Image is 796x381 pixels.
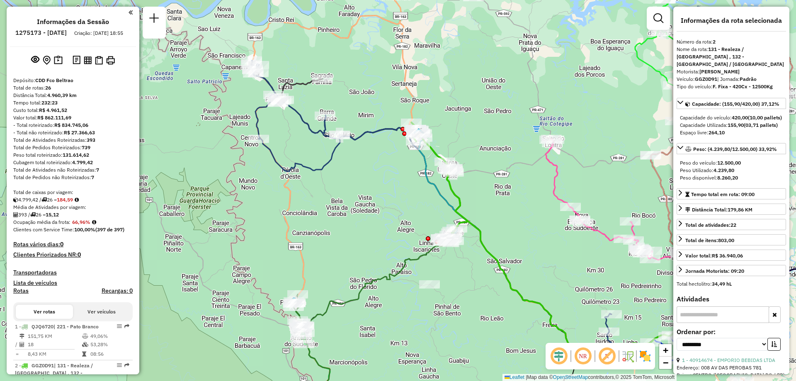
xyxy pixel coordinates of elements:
a: OpenStreetMap [553,374,588,380]
a: Valor total:R$ 36.940,06 [677,250,786,261]
strong: 15,12 [46,211,59,218]
strong: 155,90 [728,122,744,128]
td: 151,75 KM [27,332,82,340]
strong: 26 [45,85,51,91]
span: | [526,374,527,380]
span: Tempo total em rota: 09:00 [691,191,755,197]
button: Centralizar mapa no depósito ou ponto de apoio [41,54,52,67]
div: Valor total: [13,114,133,121]
a: 1 - 40914674 - EMPORIO BEBIDAS LTDA [682,357,775,363]
button: Painel de Sugestão [52,54,64,67]
div: Total de Atividades não Roteirizadas: [13,166,133,174]
button: Logs desbloquear sessão [71,54,82,67]
i: Meta Caixas/viagem: 194,14 Diferença: -9,55 [75,197,79,202]
strong: 0 [78,251,81,258]
h4: Informações da rota selecionada [677,17,786,24]
a: Rotas [13,287,29,294]
div: Map data © contributors,© 2025 TomTom, Microsoft [502,374,677,381]
button: Ver veículos [73,305,130,319]
span: Ocultar deslocamento [549,346,569,366]
span: | 221 - Pato Branco [53,323,99,330]
img: Realeza [413,128,424,138]
strong: 184,59 [57,197,73,203]
strong: 12.500,00 [717,160,741,166]
strong: CDD Fco Beltrao [35,77,73,83]
span: Ocultar NR [573,346,593,366]
i: Total de rotas [41,197,47,202]
strong: 131.614,62 [63,152,89,158]
i: Total de rotas [30,212,36,217]
strong: 232:23 [41,99,58,106]
span: Capacidade: (155,90/420,00) 37,12% [692,101,779,107]
div: Capacidade do veículo: [680,114,783,121]
a: Distância Total:179,86 KM [677,204,786,215]
h4: Lista de veículos [13,279,133,286]
div: 393 / 26 = [13,211,133,218]
h4: Clientes Priorizados NR: [13,251,133,258]
h4: Recargas: 0 [102,287,133,294]
div: Total de Atividades Roteirizadas: [13,136,133,144]
span: | Jornada: [717,76,757,82]
a: Zoom in [659,344,672,357]
a: Exibir filtros [650,10,667,27]
a: Total de atividades:22 [677,219,786,230]
img: Fluxo de ruas [621,349,634,363]
strong: R$ 862.111,69 [37,114,71,121]
button: Visualizar relatório de Roteirização [82,54,93,66]
div: Cubagem total roteirizado: [13,159,133,166]
h6: 1275173 - [DATE] [15,29,67,36]
h4: Transportadoras [13,269,133,276]
i: Total de Atividades [13,212,18,217]
div: Total de Pedidos Roteirizados: [13,144,133,151]
div: Distância Total: [685,206,752,214]
button: Imprimir Rotas [104,54,116,66]
em: Rota exportada [124,324,129,329]
strong: (397 de 397) [95,226,124,233]
span: Ocupação média da frota: [13,219,70,225]
td: 49,06% [90,332,129,340]
div: Peso disponível: [680,174,783,182]
h4: Atividades [677,295,786,303]
em: Opções [117,363,122,368]
div: Peso Utilizado: [680,167,783,174]
strong: 803,00 [718,237,734,243]
a: Clique aqui para minimizar o painel [129,7,133,17]
div: Atividade não roteirizada - ENCONTRO DOS AMIGO [419,280,440,289]
button: Ordem crescente [767,338,781,351]
a: Capacidade: (155,90/420,00) 37,12% [677,98,786,109]
div: Total de Pedidos não Roteirizados: [13,174,133,181]
a: Total de itens:803,00 [677,234,786,245]
h4: Rotas vários dias: [13,241,133,248]
strong: R$ 36.940,06 [712,252,743,259]
span: − [663,357,668,368]
div: Número da rota: [677,38,786,46]
td: 08:56 [90,350,129,358]
strong: (03,71 pallets) [744,122,778,128]
div: Veículo: [677,75,786,83]
div: Peso total roteirizado: [13,151,133,159]
em: Opções [117,324,122,329]
button: Visualizar Romaneio [93,54,104,66]
strong: 8.260,20 [717,175,738,181]
div: Peso: (4.239,80/12.500,00) 33,92% [677,156,786,185]
strong: 393 [87,137,95,143]
div: - Total não roteirizado: [13,129,133,136]
td: 8,43 KM [27,350,82,358]
div: Total hectolitro: [677,280,786,288]
td: 18 [27,340,82,349]
strong: 4.239,80 [713,167,734,173]
label: Ordenar por: [677,327,786,337]
span: 1 - [15,323,99,330]
div: Custo total: [13,107,133,114]
td: = [15,350,19,358]
div: Valor total: [685,252,743,260]
div: Total de caixas por viagem: [13,189,133,196]
div: Distância Total: [13,92,133,99]
span: Exibir rótulo [597,346,617,366]
strong: F. Fixa - 420Cx - 12500Kg [713,83,773,90]
strong: 2 [713,39,716,45]
i: Distância Total [19,334,24,339]
div: Motorista: [677,68,786,75]
div: Total de itens: [685,237,734,244]
div: Bairro: CENTRO ([GEOGRAPHIC_DATA] DO / PR) [677,371,786,379]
